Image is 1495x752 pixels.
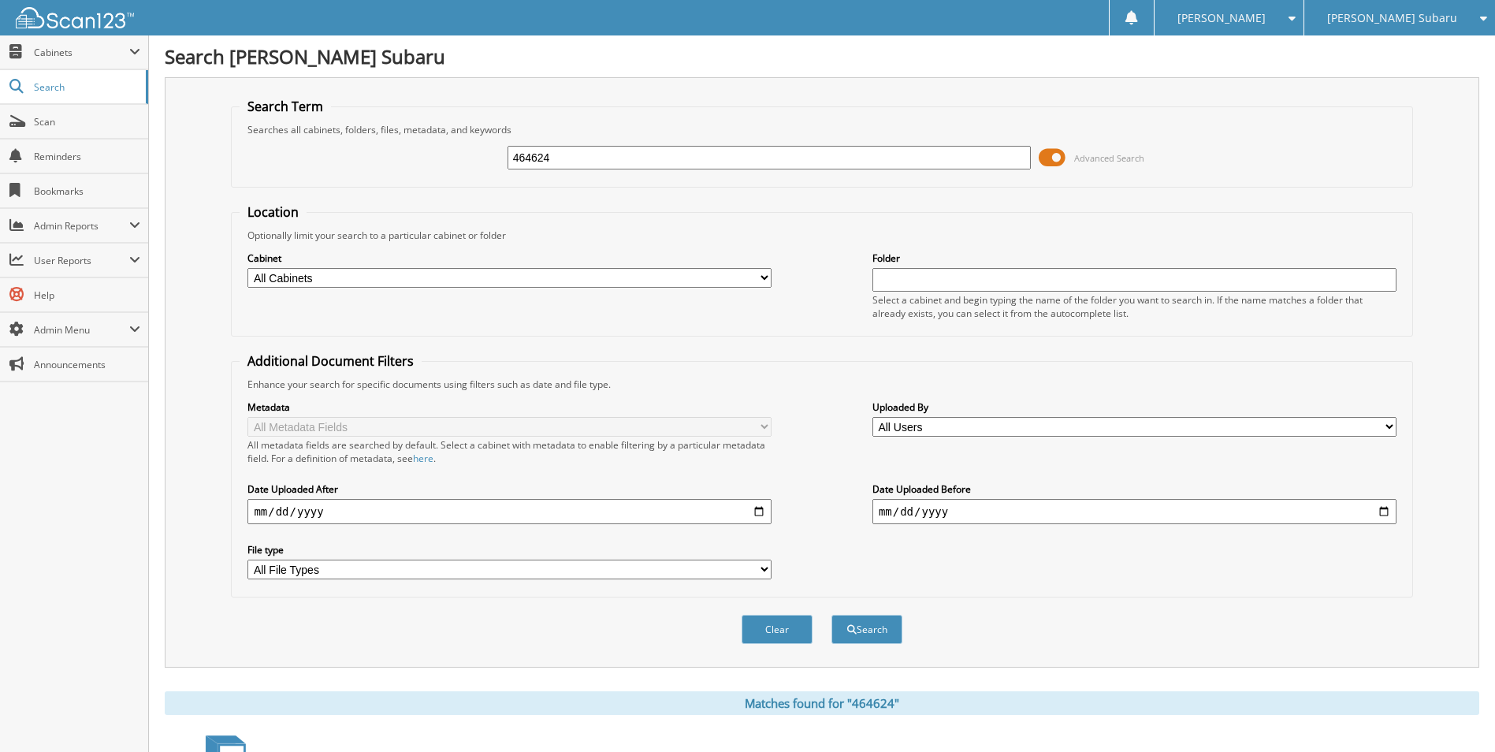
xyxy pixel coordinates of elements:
[247,543,772,557] label: File type
[872,499,1396,524] input: end
[34,46,129,59] span: Cabinets
[34,80,138,94] span: Search
[165,691,1479,715] div: Matches found for "464624"
[247,438,772,465] div: All metadata fields are searched by default. Select a cabinet with metadata to enable filtering b...
[34,115,140,128] span: Scan
[413,452,433,465] a: here
[240,98,331,115] legend: Search Term
[16,7,134,28] img: scan123-logo-white.svg
[240,229,1404,242] div: Optionally limit your search to a particular cabinet or folder
[34,184,140,198] span: Bookmarks
[742,615,813,644] button: Clear
[34,323,129,337] span: Admin Menu
[247,251,772,265] label: Cabinet
[165,43,1479,69] h1: Search [PERSON_NAME] Subaru
[247,400,772,414] label: Metadata
[240,123,1404,136] div: Searches all cabinets, folders, files, metadata, and keywords
[247,499,772,524] input: start
[872,293,1396,320] div: Select a cabinet and begin typing the name of the folder you want to search in. If the name match...
[34,254,129,267] span: User Reports
[240,203,307,221] legend: Location
[34,150,140,163] span: Reminders
[1327,13,1457,23] span: [PERSON_NAME] Subaru
[1074,152,1144,164] span: Advanced Search
[34,219,129,233] span: Admin Reports
[240,378,1404,391] div: Enhance your search for specific documents using filters such as date and file type.
[872,400,1396,414] label: Uploaded By
[34,358,140,371] span: Announcements
[872,482,1396,496] label: Date Uploaded Before
[247,482,772,496] label: Date Uploaded After
[1177,13,1266,23] span: [PERSON_NAME]
[831,615,902,644] button: Search
[34,289,140,302] span: Help
[872,251,1396,265] label: Folder
[240,352,422,370] legend: Additional Document Filters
